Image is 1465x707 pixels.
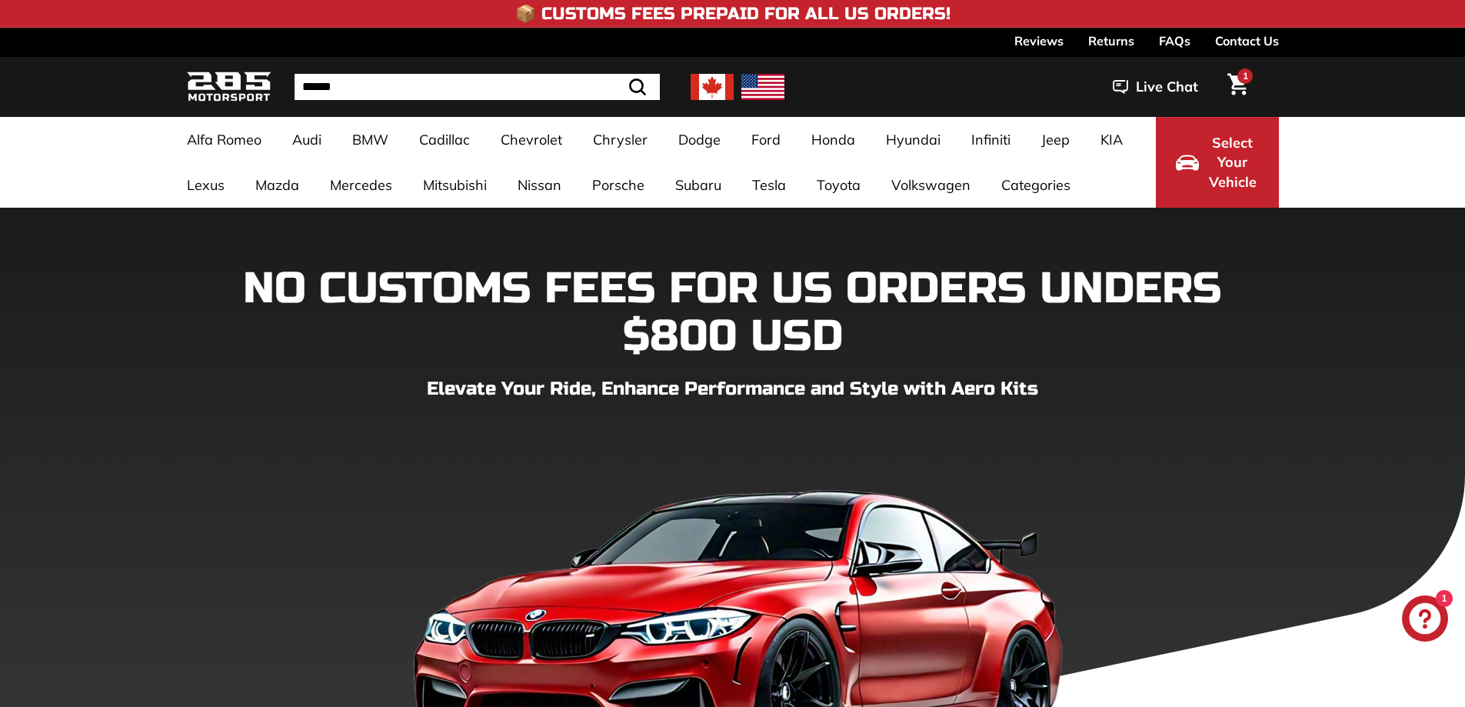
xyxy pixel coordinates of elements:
[171,162,240,208] a: Lexus
[737,162,801,208] a: Tesla
[871,117,956,162] a: Hyundai
[1156,117,1279,208] button: Select Your Vehicle
[1026,117,1085,162] a: Jeep
[315,162,408,208] a: Mercedes
[1088,28,1134,54] a: Returns
[1014,28,1064,54] a: Reviews
[502,162,577,208] a: Nissan
[796,117,871,162] a: Honda
[240,162,315,208] a: Mazda
[1215,28,1279,54] a: Contact Us
[660,162,737,208] a: Subaru
[986,162,1086,208] a: Categories
[876,162,986,208] a: Volkswagen
[408,162,502,208] a: Mitsubishi
[956,117,1026,162] a: Infiniti
[171,117,277,162] a: Alfa Romeo
[1136,77,1198,97] span: Live Chat
[515,5,951,23] h4: 📦 Customs Fees Prepaid for All US Orders!
[577,162,660,208] a: Porsche
[187,265,1279,360] h1: NO CUSTOMS FEES FOR US ORDERS UNDERS $800 USD
[187,69,271,105] img: Logo_285_Motorsport_areodynamics_components
[404,117,485,162] a: Cadillac
[337,117,404,162] a: BMW
[801,162,876,208] a: Toyota
[1243,70,1248,82] span: 1
[485,117,578,162] a: Chevrolet
[1085,117,1138,162] a: KIA
[1207,133,1259,192] span: Select Your Vehicle
[277,117,337,162] a: Audi
[736,117,796,162] a: Ford
[1159,28,1190,54] a: FAQs
[663,117,736,162] a: Dodge
[295,74,660,100] input: Search
[187,375,1279,403] p: Elevate Your Ride, Enhance Performance and Style with Aero Kits
[1218,61,1257,113] a: Cart
[1093,68,1218,106] button: Live Chat
[578,117,663,162] a: Chrysler
[1397,595,1453,645] inbox-online-store-chat: Shopify online store chat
